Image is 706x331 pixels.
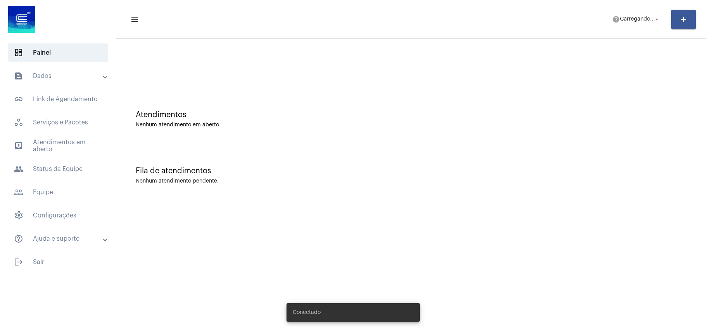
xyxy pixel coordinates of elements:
[14,188,23,197] mat-icon: sidenav icon
[5,67,116,85] mat-expansion-panel-header: sidenav iconDados
[8,90,108,109] span: Link de Agendamento
[293,309,321,316] span: Conectado
[679,15,688,24] mat-icon: add
[14,257,23,267] mat-icon: sidenav icon
[8,113,108,132] span: Serviços e Pacotes
[612,16,620,23] mat-icon: help
[14,211,23,220] span: sidenav icon
[14,164,23,174] mat-icon: sidenav icon
[14,141,23,150] mat-icon: sidenav icon
[653,16,660,23] mat-icon: arrow_drop_down
[8,43,108,62] span: Painel
[14,48,23,57] span: sidenav icon
[8,136,108,155] span: Atendimentos em aberto
[8,160,108,178] span: Status da Equipe
[14,234,104,243] mat-panel-title: Ajuda e suporte
[5,229,116,248] mat-expansion-panel-header: sidenav iconAjuda e suporte
[6,4,37,35] img: d4669ae0-8c07-2337-4f67-34b0df7f5ae4.jpeg
[8,253,108,271] span: Sair
[620,17,655,22] span: Carregando...
[14,95,23,104] mat-icon: sidenav icon
[8,183,108,202] span: Equipe
[14,71,23,81] mat-icon: sidenav icon
[130,15,138,24] mat-icon: sidenav icon
[14,71,104,81] mat-panel-title: Dados
[14,118,23,127] span: sidenav icon
[14,234,23,243] mat-icon: sidenav icon
[8,206,108,225] span: Configurações
[136,122,687,128] div: Nenhum atendimento em aberto.
[608,12,665,27] button: Carregando...
[136,167,687,175] div: Fila de atendimentos
[136,110,687,119] div: Atendimentos
[136,178,219,184] div: Nenhum atendimento pendente.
